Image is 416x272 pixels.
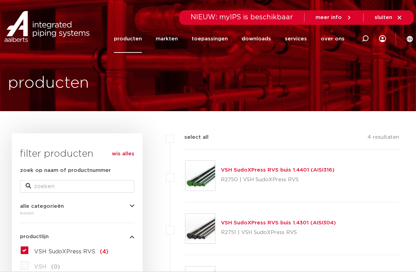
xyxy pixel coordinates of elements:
h1: producten [8,72,89,94]
a: wis alles [112,150,134,158]
span: (0) [51,264,60,270]
a: sluiten [375,14,403,21]
a: toepassingen [192,25,228,53]
div: buizen [20,209,134,217]
a: services [285,25,307,53]
button: productlijn [20,234,134,239]
img: Thumbnail for VSH SudoXPress RVS buis 1.4401 (AISI316) [185,161,215,191]
button: alle categorieën [20,204,134,209]
span: VSH [34,264,47,270]
img: Thumbnail for VSH SudoXPress RVS buis 1.4301 (AISI304) [185,214,215,243]
span: NIEUW: myIPS is beschikbaar [191,14,293,21]
a: producten [114,25,142,53]
a: markten [156,25,178,53]
h3: filter producten [20,147,134,161]
a: VSH SudoXPress RVS buis 1.4401 (AISI316) [221,167,335,173]
a: VSH SudoXPress RVS buis 1.4301 (AISI304) [221,220,336,225]
a: downloads [242,25,271,53]
span: (4) [100,249,108,254]
p: R2751 | VSH SudoXPress RVS [221,227,336,238]
span: productlijn [20,234,49,239]
label: select all [174,133,209,142]
p: 4 resultaten [367,133,399,144]
a: meer info [316,14,352,21]
span: VSH SudoXPress RVS [34,249,95,254]
div: my IPS [379,25,386,53]
p: R2750 | VSH SudoXPress RVS [221,174,335,185]
span: meer info [316,15,342,20]
a: over ons [321,25,345,53]
input: zoeken [20,180,134,193]
span: alle categorieën [20,204,64,209]
nav: Menu [114,25,345,53]
span: sluiten [375,15,392,20]
label: zoek op naam of productnummer [20,166,111,175]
